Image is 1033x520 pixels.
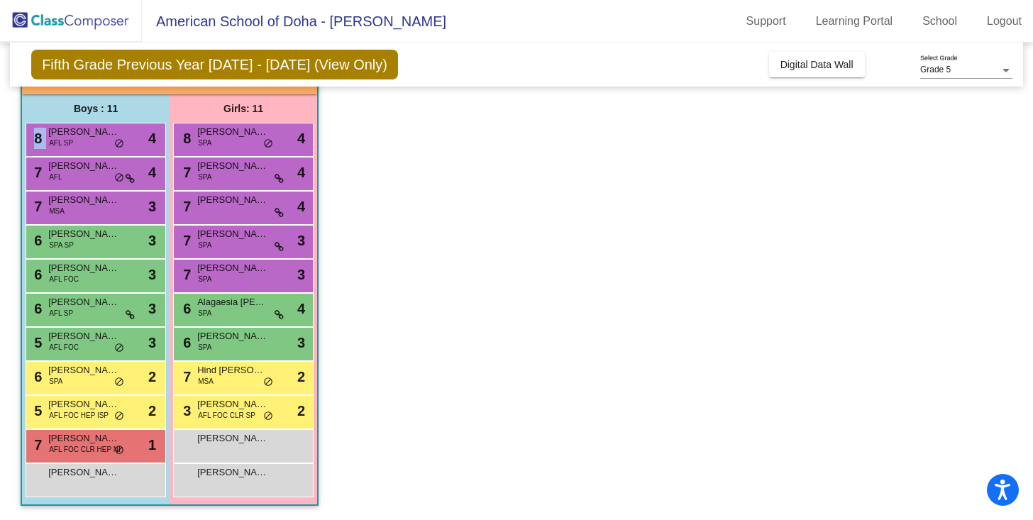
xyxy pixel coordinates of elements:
a: School [911,10,968,33]
span: SPA SP [49,240,74,250]
span: 3 [148,264,156,285]
span: 3 [297,230,305,251]
span: SPA [49,376,62,387]
span: [PERSON_NAME] Son [197,227,268,241]
span: AFL SP [49,308,73,319]
span: 4 [297,128,305,149]
span: 7 [31,165,42,180]
span: SPA [198,172,211,182]
span: do_not_disturb_alt [114,377,124,388]
span: SPA [198,342,211,353]
span: 6 [179,301,191,316]
span: Alagaesia [PERSON_NAME] [197,295,268,309]
span: AFL FOC [49,342,79,353]
span: 7 [31,437,42,453]
span: [PERSON_NAME] [197,431,268,446]
span: do_not_disturb_alt [114,343,124,354]
span: 4 [148,162,156,183]
a: Learning Portal [805,10,905,33]
span: Hind [PERSON_NAME] [197,363,268,377]
span: 7 [179,369,191,385]
span: MSA [49,206,65,216]
span: 7 [179,233,191,248]
span: AFL SP [49,138,73,148]
span: [PERSON_NAME] [197,159,268,173]
span: [PERSON_NAME] [197,397,268,411]
span: 7 [179,165,191,180]
span: 7 [179,267,191,282]
span: do_not_disturb_alt [263,138,273,150]
span: SPA [198,274,211,284]
span: 3 [148,230,156,251]
span: SPA [198,240,211,250]
span: [PERSON_NAME] [197,193,268,207]
span: 4 [148,128,156,149]
span: [PERSON_NAME] [48,193,119,207]
span: 6 [31,267,42,282]
span: 8 [179,131,191,146]
span: do_not_disturb_alt [114,445,124,456]
span: do_not_disturb_alt [114,172,124,184]
span: [PERSON_NAME] [197,261,268,275]
span: American School of Doha - [PERSON_NAME] [142,10,446,33]
span: 7 [179,199,191,214]
span: [PERSON_NAME] [PERSON_NAME] [48,125,119,139]
div: Boys : 11 [22,94,170,123]
span: 6 [179,335,191,350]
span: 3 [148,298,156,319]
span: do_not_disturb_alt [263,377,273,388]
span: SPA [198,138,211,148]
button: Digital Data Wall [769,52,865,77]
span: 6 [31,233,42,248]
span: 3 [297,264,305,285]
a: Support [735,10,797,33]
span: [PERSON_NAME] [48,295,119,309]
span: [PERSON_NAME] [48,363,119,377]
span: 4 [297,162,305,183]
span: 5 [31,335,42,350]
div: Girls: 11 [170,94,317,123]
span: [PERSON_NAME] [48,431,119,446]
span: AFL FOC CLR SP [198,410,255,421]
span: [PERSON_NAME] [48,397,119,411]
span: 2 [148,400,156,421]
span: [PERSON_NAME] [48,465,119,480]
span: [PERSON_NAME] [48,329,119,343]
span: AFL [49,172,62,182]
span: 2 [297,366,305,387]
span: Fifth Grade Previous Year [DATE] - [DATE] (View Only) [31,50,398,79]
span: MSA [198,376,214,387]
span: 6 [31,369,42,385]
span: 8 [31,131,42,146]
span: 3 [179,403,191,419]
span: [PERSON_NAME] [197,329,268,343]
span: do_not_disturb_alt [114,411,124,422]
a: Logout [976,10,1033,33]
span: 2 [148,366,156,387]
span: do_not_disturb_alt [263,411,273,422]
span: 5 [31,403,42,419]
span: 4 [297,196,305,217]
span: 4 [297,298,305,319]
span: Grade 5 [920,65,951,74]
span: [PERSON_NAME] [48,261,119,275]
span: 2 [297,400,305,421]
span: SPA [198,308,211,319]
span: AFL FOC [49,274,79,284]
span: 7 [31,199,42,214]
span: 3 [148,332,156,353]
span: [PERSON_NAME] [197,465,268,480]
span: 1 [148,434,156,455]
span: do_not_disturb_alt [114,138,124,150]
span: [PERSON_NAME] [197,125,268,139]
span: AFL FOC HEP ISP [49,410,109,421]
span: 3 [297,332,305,353]
span: AFL FOC CLR HEP NI [49,444,121,455]
span: [PERSON_NAME] [48,227,119,241]
span: 6 [31,301,42,316]
span: [PERSON_NAME] [48,159,119,173]
span: 3 [148,196,156,217]
span: Digital Data Wall [780,59,854,70]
